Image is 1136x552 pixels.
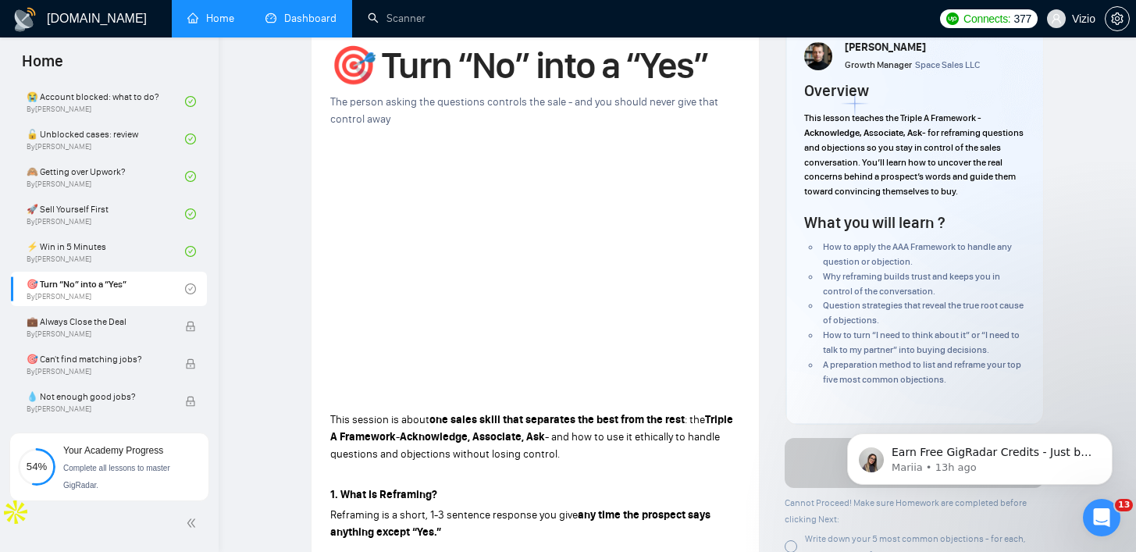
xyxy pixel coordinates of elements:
[185,321,196,332] span: lock
[396,430,400,443] span: -
[804,127,922,138] strong: Acknowledge, Associate, Ask
[823,329,1020,355] span: How to turn “I need to think about it” or “I need to talk to my partner” into buying decisions.
[823,300,1024,326] span: Question strategies that reveal the true root cause of objections.
[18,461,55,472] span: 54%
[27,234,185,269] a: ⚡ Win in 5 MinutesBy[PERSON_NAME]
[185,134,196,144] span: check-circle
[804,80,869,101] h4: Overview
[27,367,169,376] span: By [PERSON_NAME]
[1105,12,1130,25] a: setting
[185,96,196,107] span: check-circle
[330,48,740,83] h1: 🎯 Turn “No” into a “Yes”
[185,171,196,182] span: check-circle
[1105,6,1130,31] button: setting
[27,122,185,156] a: 🔓 Unblocked cases: reviewBy[PERSON_NAME]
[429,413,685,426] strong: one sales skill that separates the best from the rest
[63,445,163,456] span: Your Academy Progress
[330,95,718,126] span: The person asking the questions controls the sale - and you should never give that control away
[187,12,234,25] a: homeHome
[27,84,185,119] a: 😭 Account blocked: what to do?By[PERSON_NAME]
[27,197,185,231] a: 🚀 Sell Yourself FirstBy[PERSON_NAME]
[400,430,545,443] strong: Acknowledge, Associate, Ask
[27,329,169,339] span: By [PERSON_NAME]
[785,438,1044,488] button: Next
[368,12,426,25] a: searchScanner
[330,153,740,383] iframe: To enrich screen reader interactions, please activate Accessibility in Grammarly extension settings
[185,358,196,369] span: lock
[265,12,337,25] a: dashboardDashboard
[27,272,185,306] a: 🎯 Turn “No” into a “Yes”By[PERSON_NAME]
[185,208,196,219] span: check-circle
[185,246,196,257] span: check-circle
[963,10,1010,27] span: Connects:
[804,212,945,233] h4: What you will learn ?
[185,283,196,294] span: check-circle
[330,413,429,426] span: This session is about
[823,241,1012,267] span: How to apply the AAA Framework to handle any question or objection.
[824,401,1136,510] iframe: Intercom notifications message
[27,159,185,194] a: 🙈 Getting over Upwork?By[PERSON_NAME]
[804,112,981,123] span: This lesson teaches the Triple A Framework -
[823,271,1000,297] span: Why reframing builds trust and keeps you in control of the conversation.
[185,396,196,407] span: lock
[946,12,959,25] img: upwork-logo.png
[915,59,980,70] span: Space Sales LLC
[845,41,926,54] span: [PERSON_NAME]
[27,404,169,414] span: By [PERSON_NAME]
[804,127,1024,197] span: - for reframing questions and objections so you stay in control of the sales conversation. You’ll...
[1013,10,1031,27] span: 377
[27,389,169,404] span: 💧 Not enough good jobs?
[27,314,169,329] span: 💼 Always Close the Deal
[9,50,76,83] span: Home
[12,7,37,32] img: logo
[63,464,170,490] span: Complete all lessons to master GigRadar.
[823,359,1021,385] span: A preparation method to list and reframe your top five most common objections.
[1106,12,1129,25] span: setting
[27,351,169,367] span: 🎯 Can't find matching jobs?
[845,59,912,70] span: Growth Manager
[685,413,705,426] span: : the
[804,42,832,70] img: vlad-t.jpg
[1051,13,1062,24] span: user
